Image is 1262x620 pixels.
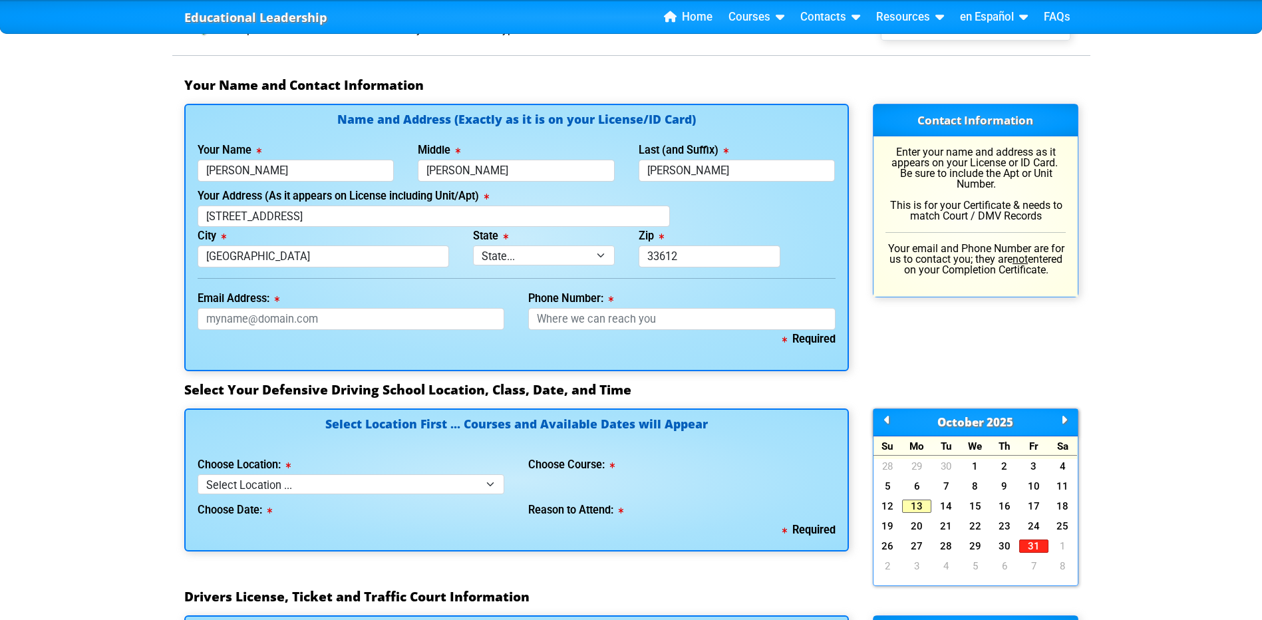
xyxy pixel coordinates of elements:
[782,333,836,345] b: Required
[990,480,1019,493] a: 9
[184,7,327,29] a: Educational Leadership
[955,7,1033,27] a: en Español
[987,414,1013,430] span: 2025
[990,500,1019,513] a: 16
[473,231,508,241] label: State
[198,206,670,228] input: 123 Street Name
[1048,559,1078,573] a: 8
[639,160,836,182] input: Last Name
[639,231,664,241] label: Zip
[990,559,1019,573] a: 6
[639,245,780,267] input: 33123
[961,540,990,553] a: 29
[528,308,836,330] input: Where we can reach you
[902,480,931,493] a: 6
[873,500,903,513] a: 12
[198,145,261,156] label: Your Name
[198,231,226,241] label: City
[873,559,903,573] a: 2
[902,559,931,573] a: 3
[961,559,990,573] a: 5
[961,520,990,533] a: 22
[1019,500,1048,513] a: 17
[873,436,903,456] div: Su
[931,540,961,553] a: 28
[1048,500,1078,513] a: 18
[873,104,1078,136] h3: Contact Information
[961,436,990,456] div: We
[961,460,990,473] a: 1
[198,418,836,446] h4: Select Location First ... Courses and Available Dates will Appear
[1048,540,1078,553] a: 1
[961,480,990,493] a: 8
[198,160,394,182] input: First Name
[723,7,790,27] a: Courses
[1019,480,1048,493] a: 10
[795,7,866,27] a: Contacts
[902,436,931,456] div: Mo
[418,145,460,156] label: Middle
[782,524,836,536] b: Required
[990,460,1019,473] a: 2
[528,460,615,470] label: Choose Course:
[990,436,1019,456] div: Th
[990,520,1019,533] a: 23
[1038,7,1076,27] a: FAQs
[873,480,903,493] a: 5
[931,520,961,533] a: 21
[931,436,961,456] div: Tu
[1019,520,1048,533] a: 24
[528,293,613,304] label: Phone Number:
[1019,540,1048,553] a: 31
[198,460,291,470] label: Choose Location:
[1019,436,1048,456] div: Fr
[931,500,961,513] a: 14
[873,520,903,533] a: 19
[184,77,1078,93] h3: Your Name and Contact Information
[873,460,903,473] a: 28
[659,7,718,27] a: Home
[873,540,903,553] a: 26
[871,7,949,27] a: Resources
[184,589,1078,605] h3: Drivers License, Ticket and Traffic Court Information
[931,480,961,493] a: 7
[198,293,279,304] label: Email Address:
[198,114,836,125] h4: Name and Address (Exactly as it is on your License/ID Card)
[198,505,272,516] label: Choose Date:
[1019,559,1048,573] a: 7
[961,500,990,513] a: 15
[528,505,623,516] label: Reason to Attend:
[1048,480,1078,493] a: 11
[937,414,984,430] span: October
[1019,460,1048,473] a: 3
[885,147,1066,222] p: Enter your name and address as it appears on your License or ID Card. Be sure to include the Apt ...
[184,382,1078,398] h3: Select Your Defensive Driving School Location, Class, Date, and Time
[902,460,931,473] a: 29
[902,520,931,533] a: 20
[198,245,450,267] input: Tallahassee
[885,243,1066,275] p: Your email and Phone Number are for us to contact you; they are entered on your Completion Certif...
[198,191,489,202] label: Your Address (As it appears on License including Unit/Apt)
[902,500,931,513] a: 13
[1048,520,1078,533] a: 25
[931,460,961,473] a: 30
[418,160,615,182] input: Middle Name
[1048,436,1078,456] div: Sa
[902,540,931,553] a: 27
[198,308,505,330] input: myname@domain.com
[1048,460,1078,473] a: 4
[1013,253,1028,265] u: not
[990,540,1019,553] a: 30
[931,559,961,573] a: 4
[639,145,728,156] label: Last (and Suffix)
